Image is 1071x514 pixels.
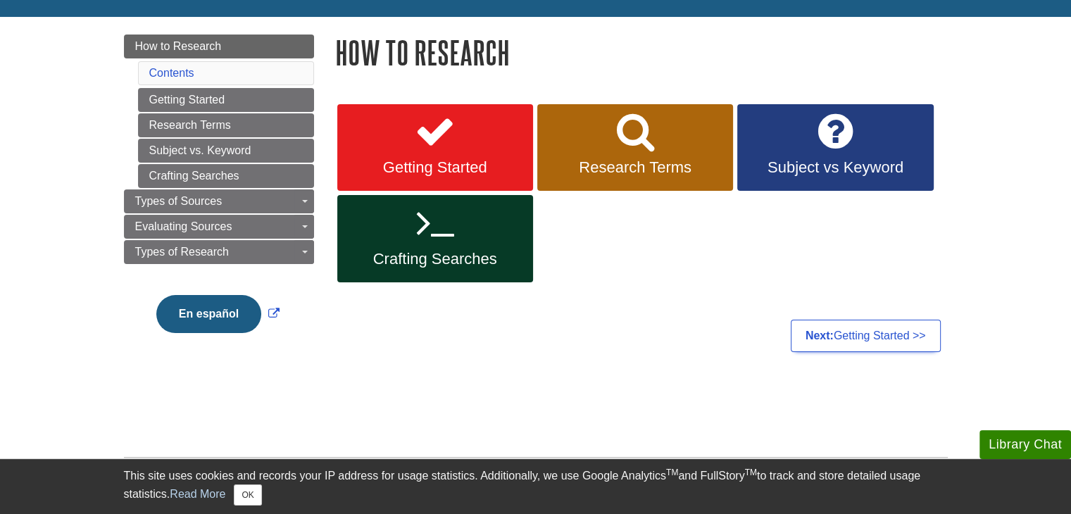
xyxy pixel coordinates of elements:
[138,139,314,163] a: Subject vs. Keyword
[135,40,222,52] span: How to Research
[138,164,314,188] a: Crafting Searches
[138,113,314,137] a: Research Terms
[156,295,261,333] button: En español
[737,104,933,192] a: Subject vs Keyword
[138,88,314,112] a: Getting Started
[666,468,678,477] sup: TM
[791,320,941,352] a: Next:Getting Started >>
[124,468,948,506] div: This site uses cookies and records your IP address for usage statistics. Additionally, we use Goo...
[170,488,225,500] a: Read More
[124,189,314,213] a: Types of Sources
[124,215,314,239] a: Evaluating Sources
[548,158,722,177] span: Research Terms
[153,308,283,320] a: Link opens in new window
[748,158,922,177] span: Subject vs Keyword
[348,250,522,268] span: Crafting Searches
[149,67,194,79] a: Contents
[135,195,223,207] span: Types of Sources
[806,330,834,341] strong: Next:
[124,35,314,58] a: How to Research
[337,104,533,192] a: Getting Started
[337,195,533,282] a: Crafting Searches
[124,35,314,357] div: Guide Page Menu
[124,240,314,264] a: Types of Research
[335,35,948,70] h1: How to Research
[348,158,522,177] span: Getting Started
[537,104,733,192] a: Research Terms
[234,484,261,506] button: Close
[979,430,1071,459] button: Library Chat
[135,220,232,232] span: Evaluating Sources
[745,468,757,477] sup: TM
[135,246,229,258] span: Types of Research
